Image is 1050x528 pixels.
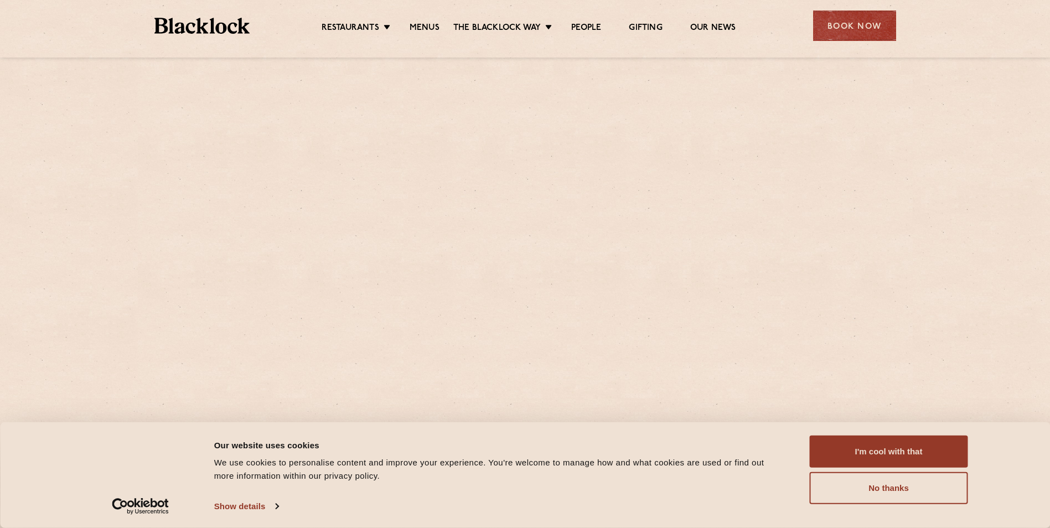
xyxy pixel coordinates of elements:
[322,23,379,35] a: Restaurants
[629,23,662,35] a: Gifting
[810,472,968,504] button: No thanks
[453,23,541,35] a: The Blacklock Way
[214,438,785,452] div: Our website uses cookies
[690,23,736,35] a: Our News
[813,11,896,41] div: Book Now
[154,18,250,34] img: BL_Textured_Logo-footer-cropped.svg
[214,456,785,483] div: We use cookies to personalise content and improve your experience. You're welcome to manage how a...
[92,498,189,515] a: Usercentrics Cookiebot - opens in a new window
[810,436,968,468] button: I'm cool with that
[571,23,601,35] a: People
[410,23,439,35] a: Menus
[214,498,278,515] a: Show details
